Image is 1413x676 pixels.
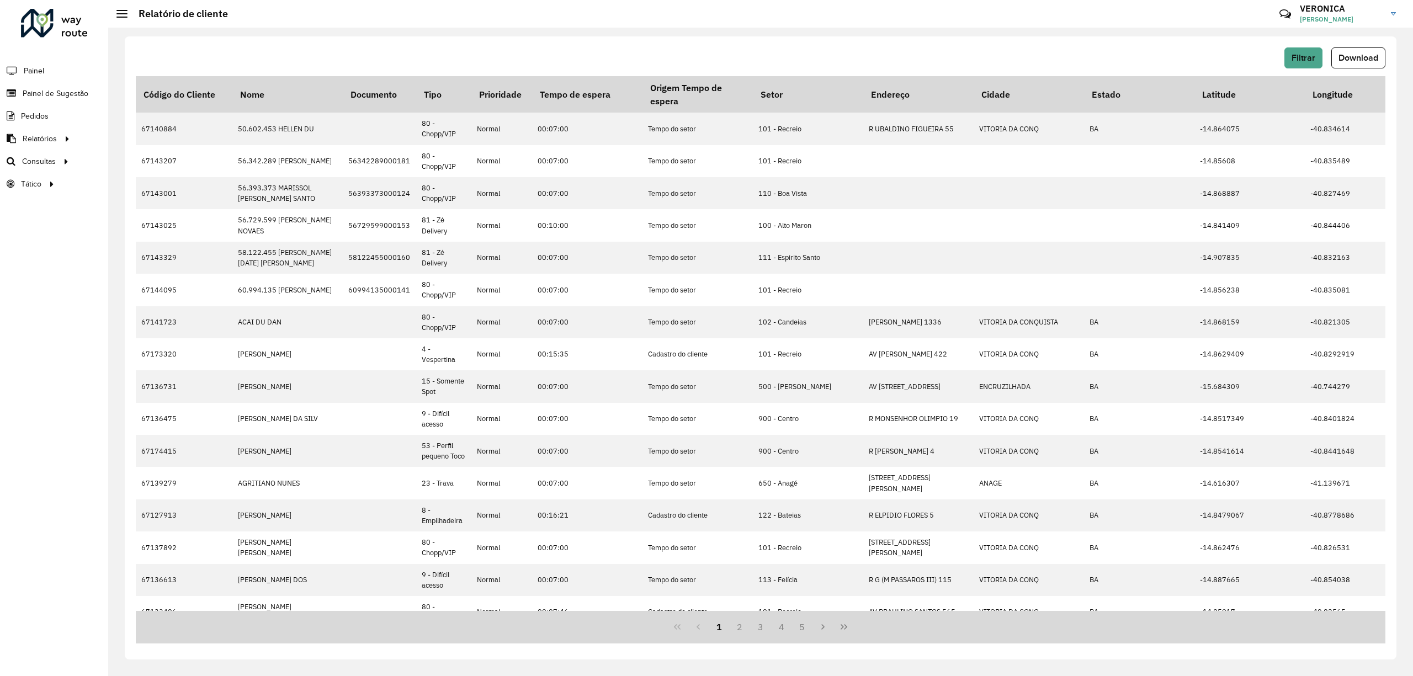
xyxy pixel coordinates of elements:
td: Normal [471,370,532,402]
td: -14.8479067 [1194,499,1305,531]
td: 67137892 [136,531,232,563]
td: BA [1084,467,1194,499]
td: Normal [471,338,532,370]
td: Normal [471,306,532,338]
td: VITORIA DA CONQ [974,113,1084,145]
td: 00:07:00 [532,145,642,177]
td: 00:07:00 [532,467,642,499]
td: 122 - Bateias [753,499,863,531]
td: 00:07:00 [532,242,642,274]
td: Tempo do setor [642,564,753,596]
td: BA [1084,531,1194,563]
td: Normal [471,177,532,209]
span: Pedidos [21,110,49,122]
td: ENCRUZILHADA [974,370,1084,402]
button: 5 [792,616,813,637]
td: 101 - Recreio [753,596,863,628]
td: [STREET_ADDRESS][PERSON_NAME] [863,531,974,563]
span: Painel de Sugestão [23,88,88,99]
td: 650 - Anagé [753,467,863,499]
td: 67136613 [136,564,232,596]
td: -14.8629409 [1194,338,1305,370]
td: [PERSON_NAME] DOS [232,564,343,596]
td: 100 - Alto Maron [753,209,863,241]
td: Tempo do setor [642,306,753,338]
td: BA [1084,306,1194,338]
td: Tempo do setor [642,467,753,499]
td: 67144095 [136,274,232,306]
td: BA [1084,435,1194,467]
td: Tempo do setor [642,370,753,402]
td: VITORIA DA CONQUISTA [974,306,1084,338]
td: 56729599000153 [343,209,416,241]
td: [PERSON_NAME] [232,338,343,370]
td: 00:07:00 [532,306,642,338]
td: 9 - Difícil acesso [416,403,471,435]
td: BA [1084,403,1194,435]
td: BA [1084,499,1194,531]
td: 67127913 [136,499,232,531]
td: 56.393.373 MARISSOL [PERSON_NAME] SANTO [232,177,343,209]
td: 15 - Somente Spot [416,370,471,402]
th: Tipo [416,76,471,113]
td: [PERSON_NAME] [232,370,343,402]
td: 102 - Candeias [753,306,863,338]
td: 9 - Difícil acesso [416,564,471,596]
td: -14.907835 [1194,242,1305,274]
td: 101 - Recreio [753,338,863,370]
td: -14.85917 [1194,596,1305,628]
td: 4 - Vespertina [416,338,471,370]
td: R G (M PASSAROS III) 115 [863,564,974,596]
td: 60994135000141 [343,274,416,306]
th: Documento [343,76,416,113]
button: Download [1331,47,1385,68]
td: 113 - Felícia [753,564,863,596]
td: [STREET_ADDRESS][PERSON_NAME] [863,467,974,499]
td: 101 - Recreio [753,531,863,563]
td: 67136475 [136,403,232,435]
td: Normal [471,274,532,306]
td: 67139279 [136,467,232,499]
td: R ELPIDIO FLORES 5 [863,499,974,531]
td: -14.841409 [1194,209,1305,241]
td: 8 - Empilhadeira [416,499,471,531]
th: Endereço [863,76,974,113]
td: 110 - Boa Vista [753,177,863,209]
td: Normal [471,403,532,435]
td: BA [1084,596,1194,628]
td: 67141723 [136,306,232,338]
td: BA [1084,113,1194,145]
th: Nome [232,76,343,113]
td: [PERSON_NAME] [232,499,343,531]
td: [PERSON_NAME] 1336 [863,306,974,338]
td: 56.342.289 [PERSON_NAME] [232,145,343,177]
td: 67173320 [136,338,232,370]
td: Cadastro do cliente [642,499,753,531]
td: 101 - Recreio [753,274,863,306]
td: Tempo do setor [642,531,753,563]
td: 00:07:00 [532,177,642,209]
td: 81 - Zé Delivery [416,242,471,274]
span: Relatórios [23,133,57,145]
td: VITORIA DA CONQ [974,596,1084,628]
td: 67136731 [136,370,232,402]
td: Tempo do setor [642,403,753,435]
td: -14.85608 [1194,145,1305,177]
td: Cadastro do cliente [642,596,753,628]
th: Setor [753,76,863,113]
td: Tempo do setor [642,209,753,241]
button: 2 [729,616,750,637]
td: 00:07:46 [532,596,642,628]
td: Tempo do setor [642,242,753,274]
td: 80 - Chopp/VIP [416,596,471,628]
h3: VERONICA [1300,3,1383,14]
td: 80 - Chopp/VIP [416,531,471,563]
td: R [PERSON_NAME] 4 [863,435,974,467]
td: Normal [471,145,532,177]
td: Normal [471,435,532,467]
td: 80 - Chopp/VIP [416,306,471,338]
td: 58.122.455 [PERSON_NAME][DATE] [PERSON_NAME] [232,242,343,274]
th: Tempo de espera [532,76,642,113]
a: Contato Rápido [1273,2,1297,26]
span: Tático [21,178,41,190]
